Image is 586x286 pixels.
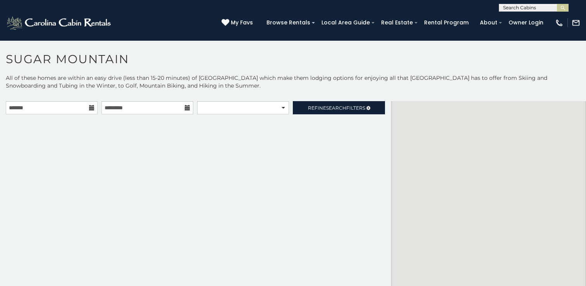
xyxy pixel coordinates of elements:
a: Rental Program [420,17,473,29]
a: Real Estate [377,17,417,29]
img: White-1-2.png [6,15,113,31]
a: My Favs [222,19,255,27]
img: phone-regular-white.png [555,19,564,27]
a: RefineSearchFilters [293,101,385,114]
a: Local Area Guide [318,17,374,29]
a: Owner Login [505,17,547,29]
a: About [476,17,501,29]
span: Search [326,105,346,111]
span: My Favs [231,19,253,27]
span: Refine Filters [308,105,365,111]
img: mail-regular-white.png [572,19,580,27]
a: Browse Rentals [263,17,314,29]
